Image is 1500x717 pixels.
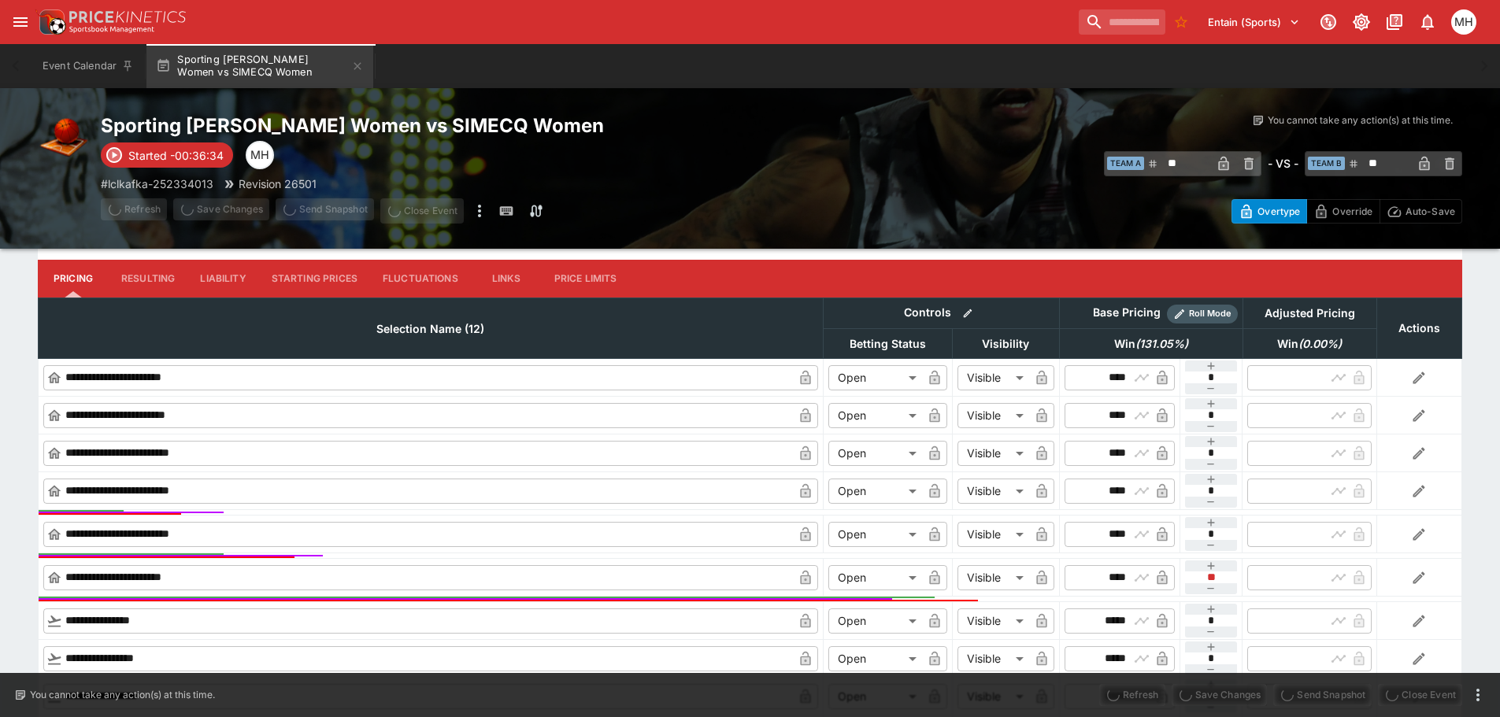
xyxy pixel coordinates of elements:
[828,522,922,547] div: Open
[1198,9,1309,35] button: Select Tenant
[1347,8,1376,36] button: Toggle light/dark mode
[6,8,35,36] button: open drawer
[1451,9,1476,35] div: Michael Hutchinson
[832,334,943,353] span: Betting Status
[828,646,922,671] div: Open
[471,260,542,298] button: Links
[1231,199,1462,224] div: Start From
[823,298,1059,328] th: Controls
[1376,298,1461,358] th: Actions
[542,260,630,298] button: Price Limits
[957,479,1029,504] div: Visible
[1257,203,1300,220] p: Overtype
[957,403,1029,428] div: Visible
[965,334,1046,353] span: Visibility
[828,608,922,634] div: Open
[957,365,1029,390] div: Visible
[828,479,922,504] div: Open
[101,113,782,138] h2: Copy To Clipboard
[1380,8,1409,36] button: Documentation
[1268,155,1298,172] h6: - VS -
[38,260,109,298] button: Pricing
[146,44,373,88] button: Sporting [PERSON_NAME] Women vs SIMECQ Women
[259,260,370,298] button: Starting Prices
[1306,199,1380,224] button: Override
[1332,203,1372,220] p: Override
[1308,157,1345,170] span: Team B
[1243,298,1376,328] th: Adjusted Pricing
[35,6,66,38] img: PriceKinetics Logo
[69,26,154,33] img: Sportsbook Management
[828,403,922,428] div: Open
[1135,334,1188,353] em: ( 131.05 %)
[957,303,978,323] button: Bulk edit
[359,320,502,338] span: Selection Name (12)
[957,441,1029,466] div: Visible
[1231,199,1307,224] button: Overtype
[1314,8,1343,36] button: Connected to PK
[30,688,215,702] p: You cannot take any action(s) at this time.
[1413,8,1442,36] button: Notifications
[1469,686,1487,704] button: more
[1079,9,1165,35] input: search
[1169,9,1194,35] button: No Bookmarks
[239,176,317,192] p: Revision 26501
[1268,113,1453,128] p: You cannot take any action(s) at this time.
[1183,307,1238,320] span: Roll Mode
[33,44,143,88] button: Event Calendar
[1167,305,1238,323] div: Show/hide Price Roll mode configuration.
[370,260,471,298] button: Fluctuations
[38,113,88,164] img: basketball.png
[828,441,922,466] div: Open
[1298,334,1342,353] em: ( 0.00 %)
[828,565,922,590] div: Open
[1446,5,1481,39] button: Michael Hutchinson
[1260,334,1359,353] span: Win(0.00%)
[957,646,1029,671] div: Visible
[957,608,1029,634] div: Visible
[957,522,1029,547] div: Visible
[187,260,258,298] button: Liability
[128,147,224,164] p: Started -00:36:34
[1107,157,1144,170] span: Team A
[1087,303,1167,323] div: Base Pricing
[828,365,922,390] div: Open
[1406,203,1455,220] p: Auto-Save
[957,565,1029,590] div: Visible
[69,11,186,23] img: PriceKinetics
[1097,334,1206,353] span: Win(131.05%)
[470,198,489,224] button: more
[109,260,187,298] button: Resulting
[101,176,213,192] p: Copy To Clipboard
[1380,199,1462,224] button: Auto-Save
[246,141,274,169] div: Michael Hutchinson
